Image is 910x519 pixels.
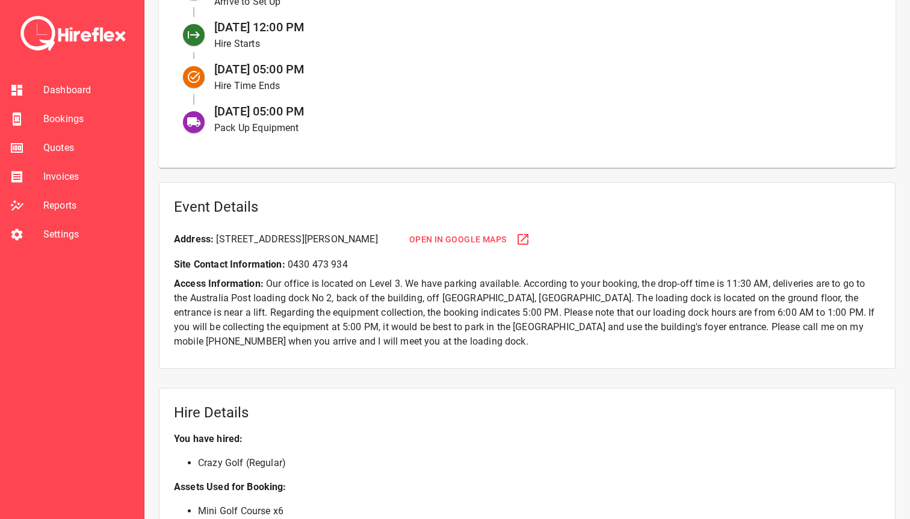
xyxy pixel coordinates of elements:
[198,456,881,470] li: Crazy Golf (Regular)
[174,277,881,349] p: Our office is located on Level 3. We have parking available. According to your booking, the drop-...
[43,170,134,184] span: Invoices
[214,37,862,51] p: Hire Starts
[198,504,881,518] li: Mini Golf Course x 6
[397,226,543,253] button: Open in Google Maps
[409,232,507,247] span: Open in Google Maps
[174,432,881,446] p: You have hired:
[214,20,305,34] span: [DATE] 12:00 PM
[43,141,134,155] span: Quotes
[214,79,862,93] p: Hire Time Ends
[43,198,134,213] span: Reports
[214,104,305,118] span: [DATE] 05:00 PM
[43,83,134,97] span: Dashboard
[174,259,285,270] b: Site Contact Information:
[174,257,881,272] p: 0430 473 934
[174,278,264,289] b: Access Information:
[174,233,214,245] b: Address:
[174,197,881,217] h5: Event Details
[174,403,881,422] h5: Hire Details
[214,121,862,135] p: Pack Up Equipment
[43,112,134,126] span: Bookings
[174,480,881,494] p: Assets Used for Booking:
[214,62,305,76] span: [DATE] 05:00 PM
[174,232,378,247] div: [STREET_ADDRESS][PERSON_NAME]
[43,227,134,242] span: Settings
